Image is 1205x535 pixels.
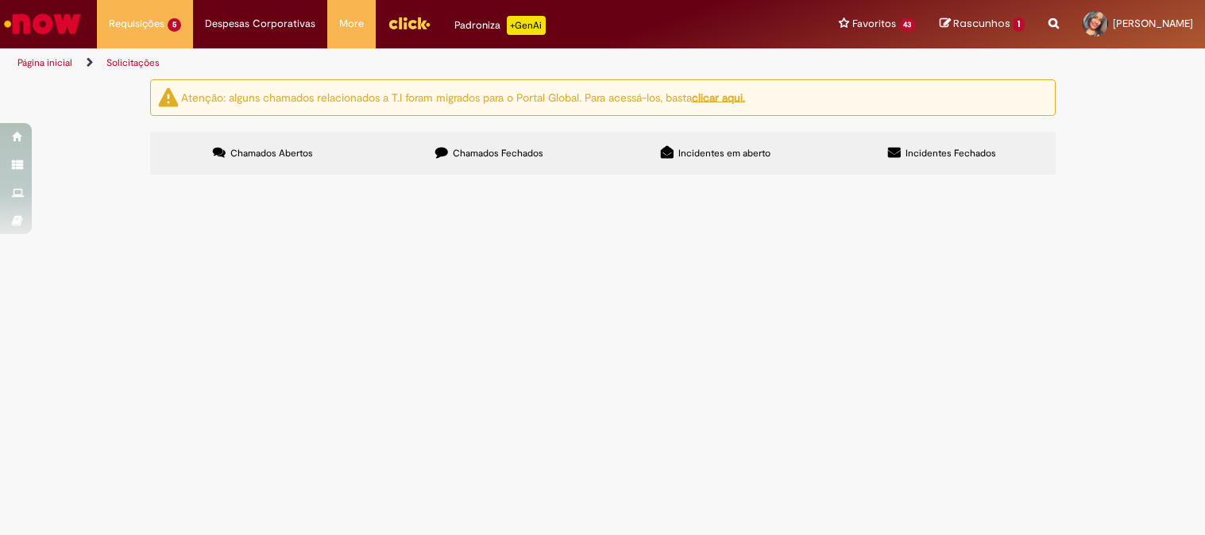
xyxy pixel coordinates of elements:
[852,16,896,32] span: Favoritos
[940,17,1025,32] a: Rascunhos
[507,16,546,35] p: +GenAi
[17,56,72,69] a: Página inicial
[2,8,83,40] img: ServiceNow
[453,147,543,160] span: Chamados Fechados
[906,147,996,160] span: Incidentes Fechados
[168,18,181,32] span: 5
[953,16,1010,31] span: Rascunhos
[106,56,160,69] a: Solicitações
[692,90,745,104] a: clicar aqui.
[899,18,917,32] span: 43
[678,147,771,160] span: Incidentes em aberto
[1113,17,1193,30] span: [PERSON_NAME]
[109,16,164,32] span: Requisições
[12,48,791,78] ul: Trilhas de página
[205,16,315,32] span: Despesas Corporativas
[1013,17,1025,32] span: 1
[181,90,745,104] ng-bind-html: Atenção: alguns chamados relacionados a T.I foram migrados para o Portal Global. Para acessá-los,...
[388,11,431,35] img: click_logo_yellow_360x200.png
[339,16,364,32] span: More
[230,147,313,160] span: Chamados Abertos
[454,16,546,35] div: Padroniza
